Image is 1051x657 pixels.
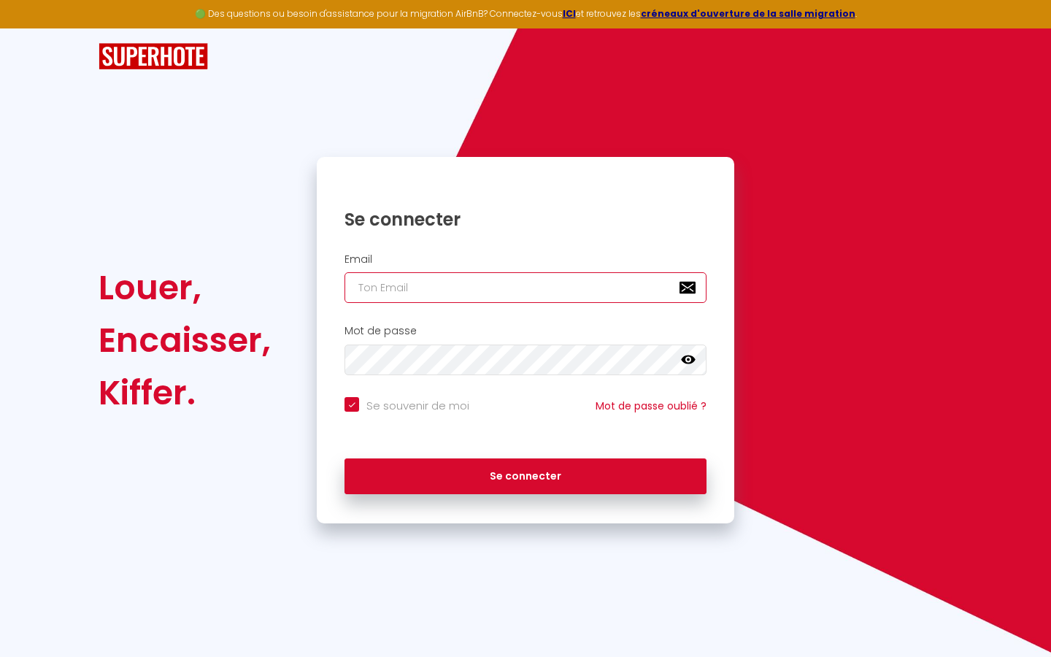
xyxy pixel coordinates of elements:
[99,314,271,366] div: Encaisser,
[99,366,271,419] div: Kiffer.
[596,399,707,413] a: Mot de passe oublié ?
[641,7,855,20] a: créneaux d'ouverture de la salle migration
[344,253,707,266] h2: Email
[99,43,208,70] img: SuperHote logo
[344,272,707,303] input: Ton Email
[344,458,707,495] button: Se connecter
[344,208,707,231] h1: Se connecter
[344,325,707,337] h2: Mot de passe
[12,6,55,50] button: Ouvrir le widget de chat LiveChat
[99,261,271,314] div: Louer,
[563,7,576,20] a: ICI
